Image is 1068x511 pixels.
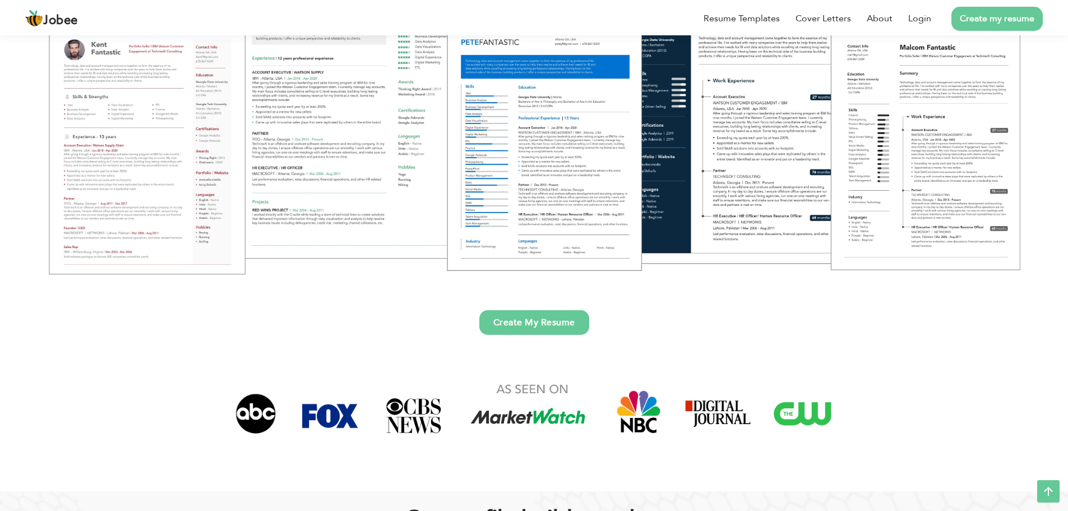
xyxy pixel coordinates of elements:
a: Resume Templates [704,12,780,25]
a: Create my resume [951,7,1043,31]
a: About [867,12,893,25]
a: Jobee [25,10,78,27]
a: Login [908,12,931,25]
a: Create My Resume [479,310,589,335]
span: Jobee [43,15,78,27]
a: Cover Letters [796,12,851,25]
img: jobee.io [25,10,43,27]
